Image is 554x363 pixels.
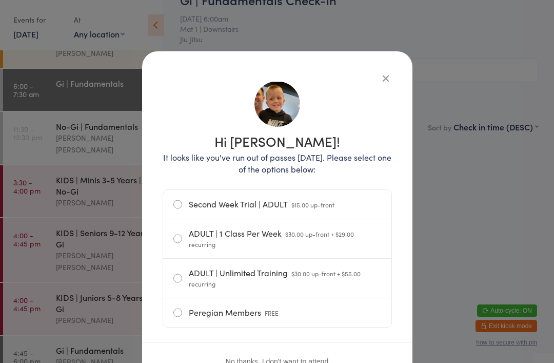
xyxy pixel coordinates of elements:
span: FREE [265,309,279,317]
label: Peregian Members [173,298,381,327]
label: ADULT | 1 Class Per Week [173,219,381,258]
label: Second Week Trial | ADULT [173,190,381,219]
img: image1693818867.png [253,80,301,128]
span: $15.00 up-front [291,200,334,209]
h1: Hi [PERSON_NAME]! [163,135,392,148]
p: It looks like you've run out of passes [DATE]. Please select one of the options below: [163,151,392,175]
label: ADULT | Unlimited Training [173,259,381,298]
